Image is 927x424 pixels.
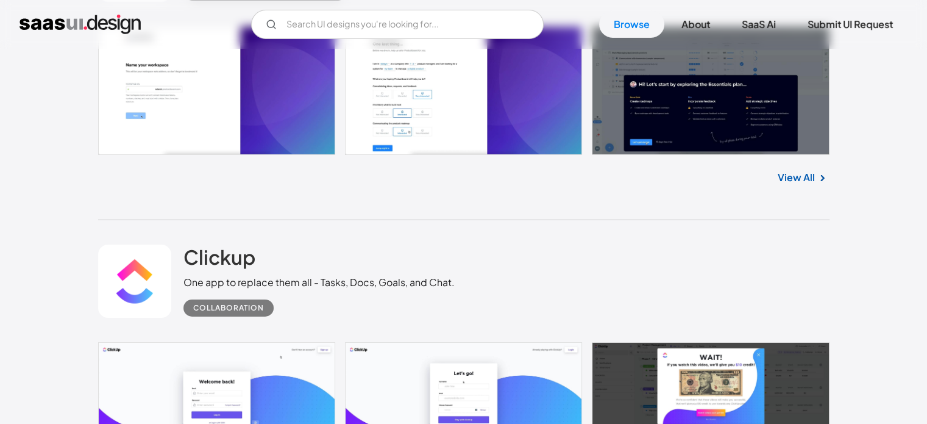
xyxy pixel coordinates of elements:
h2: Clickup [183,245,255,269]
a: Clickup [183,245,255,275]
div: One app to replace them all - Tasks, Docs, Goals, and Chat. [183,275,455,290]
div: Collaboration [193,301,264,315]
a: About [667,11,725,38]
a: Browse [599,11,664,38]
form: Email Form [251,10,544,39]
input: Search UI designs you're looking for... [251,10,544,39]
a: SaaS Ai [727,11,790,38]
a: View All [778,170,815,185]
a: Submit UI Request [793,11,907,38]
a: home [20,15,141,34]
